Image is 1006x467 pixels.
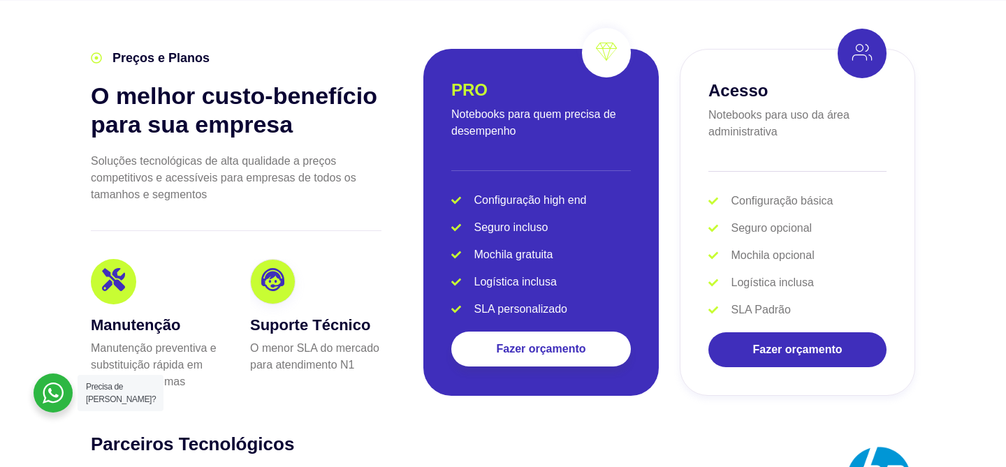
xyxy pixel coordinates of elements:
[86,382,156,404] span: Precisa de [PERSON_NAME]?
[451,106,631,140] p: Notebooks para quem precisa de desempenho
[728,247,815,264] span: Mochila opcional
[752,344,842,355] span: Fazer orçamento
[91,340,222,390] p: Manutenção preventiva e substituição rápida em caso de problemas
[471,192,587,209] span: Configuração high end
[91,313,222,336] h3: Manutenção
[936,400,1006,467] iframe: Chat Widget
[250,340,381,373] p: O menor SLA do mercado para atendimento N1
[728,193,833,209] span: Configuração básica
[471,274,557,290] span: Logística inclusa
[451,80,488,99] h2: PRO
[91,82,381,139] h2: O melhor custo-benefício para sua empresa
[471,219,548,236] span: Seguro incluso
[91,153,381,203] p: Soluções tecnológicas de alta qualidade a preços competitivos e acessíveis para empresas de todos...
[728,302,791,318] span: SLA Padrão
[451,332,631,366] a: Fazer orçamento
[708,332,887,367] a: Fazer orçamento
[728,274,814,291] span: Logística inclusa
[708,81,768,100] h2: Acesso
[708,107,887,140] p: Notebooks para uso da área administrativa
[471,301,567,318] span: SLA personalizado
[91,433,421,457] h2: Parceiros Tecnológicos
[250,313,381,336] h3: Suporte Técnico
[471,246,553,263] span: Mochila gratuita
[496,343,585,355] span: Fazer orçamento
[728,220,812,237] span: Seguro opcional
[109,49,210,68] span: Preços e Planos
